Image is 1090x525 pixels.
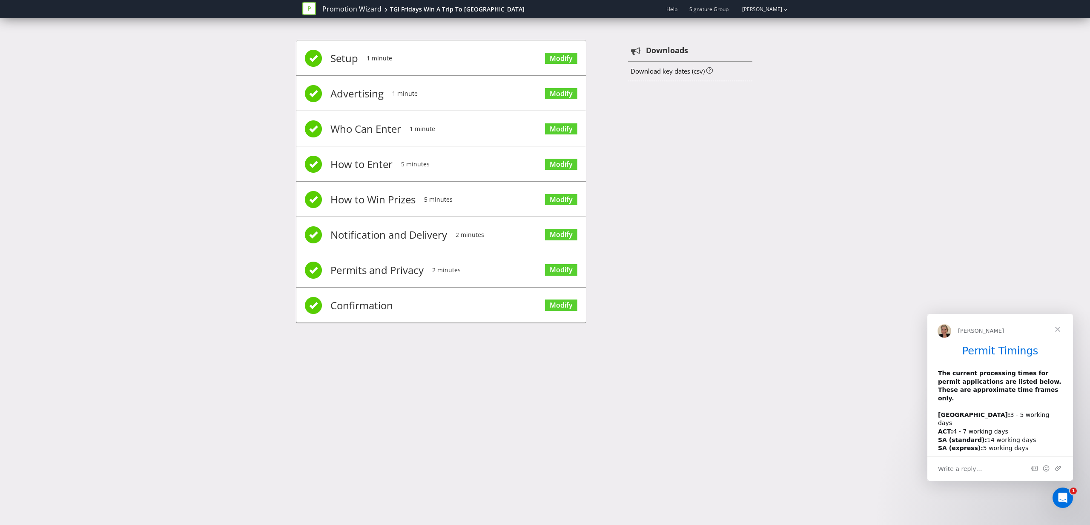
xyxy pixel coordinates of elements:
span: Who Can Enter [330,112,401,146]
strong: Downloads [646,45,688,56]
span: 2 minutes [432,253,461,287]
a: [PERSON_NAME] [734,6,782,13]
iframe: Intercom live chat message [927,314,1073,481]
span: 2 minutes [456,218,484,252]
div: TGI Fridays Win A Trip To [GEOGRAPHIC_DATA] [390,5,525,14]
a: Modify [545,53,577,64]
span: 1 minute [392,77,418,111]
span: How to Enter [330,147,393,181]
span: 1 [1070,488,1077,494]
span: 1 minute [410,112,435,146]
span: 5 minutes [424,183,453,217]
a: Modify [545,159,577,170]
a: Modify [545,88,577,100]
span: Confirmation [330,288,393,322]
a: Modify [545,264,577,276]
span: Signature Group [689,6,729,13]
a: Download key dates (csv) [631,67,705,75]
a: Help [666,6,677,13]
span: 1 minute [367,41,392,75]
span: Permits and Privacy [330,253,424,287]
iframe: Intercom live chat [1053,488,1073,508]
span: Notification and Delivery [330,218,447,252]
a: Modify [545,300,577,311]
a: Modify [545,194,577,205]
a: Modify [545,229,577,240]
span: How to Win Prizes [330,183,416,217]
span: Setup [330,41,358,75]
span: 5 minutes [401,147,430,181]
tspan:  [631,46,641,56]
a: Promotion Wizard [322,4,381,14]
span: Advertising [330,77,384,111]
a: Modify [545,123,577,135]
